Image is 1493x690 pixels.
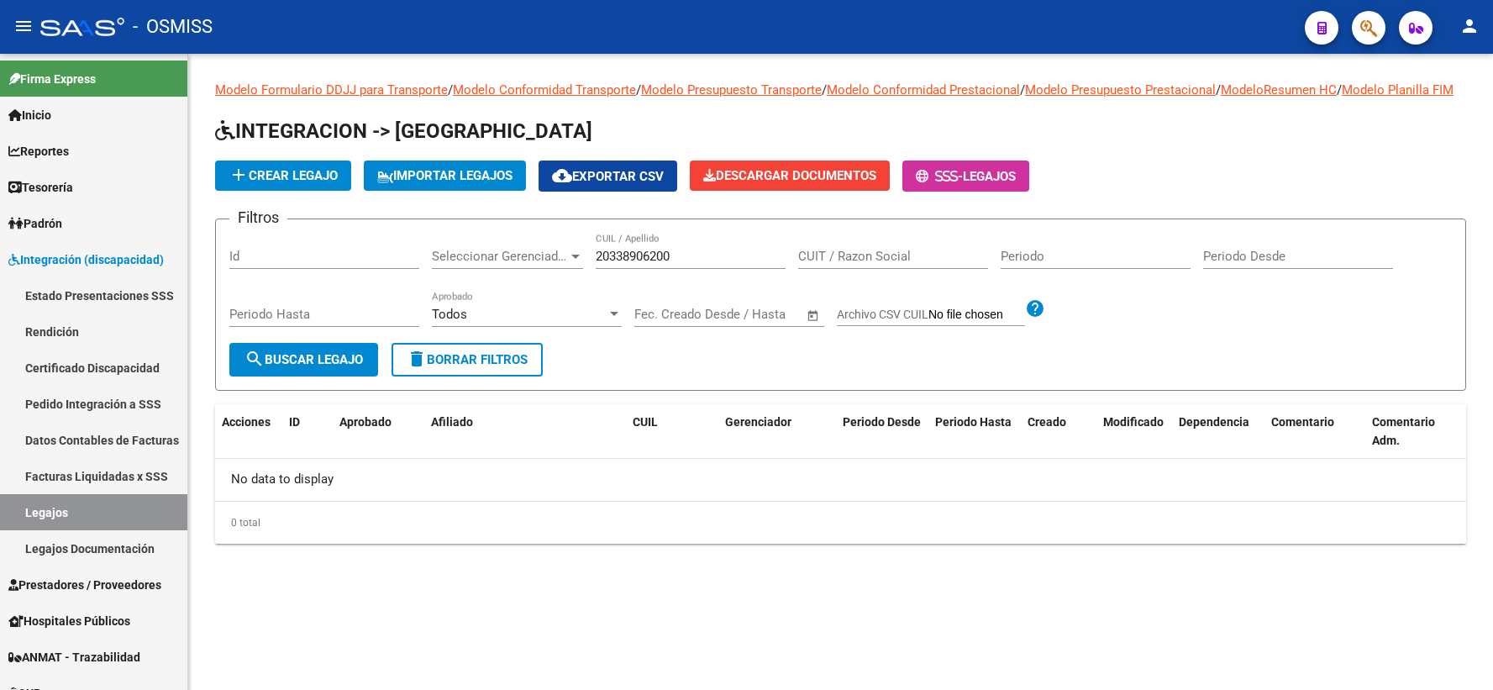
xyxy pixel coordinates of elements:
[8,612,130,630] span: Hospitales Públicos
[703,168,876,183] span: Descargar Documentos
[13,16,34,36] mat-icon: menu
[364,161,526,191] button: IMPORTAR LEGAJOS
[215,502,1466,544] div: 0 total
[133,8,213,45] span: - OSMISS
[215,119,592,143] span: INTEGRACION -> [GEOGRAPHIC_DATA]
[432,249,568,264] span: Seleccionar Gerenciador
[1172,404,1264,460] datatable-header-cell: Dependencia
[215,459,1466,501] div: No data to display
[902,161,1029,192] button: -Legajos
[289,415,300,429] span: ID
[1436,633,1476,673] iframe: Intercom live chat
[215,81,1466,544] div: / / / / / /
[8,250,164,269] span: Integración (discapacidad)
[333,404,400,460] datatable-header-cell: Aprobado
[432,307,467,322] span: Todos
[282,404,333,460] datatable-header-cell: ID
[1096,404,1172,460] datatable-header-cell: Modificado
[244,352,363,367] span: Buscar Legajo
[1221,82,1337,97] a: ModeloResumen HC
[837,308,928,321] span: Archivo CSV CUIL
[407,349,427,369] mat-icon: delete
[8,142,69,161] span: Reportes
[552,169,664,184] span: Exportar CSV
[222,415,271,429] span: Acciones
[424,404,626,460] datatable-header-cell: Afiliado
[229,168,338,183] span: Crear Legajo
[935,415,1012,429] span: Periodo Hasta
[836,404,928,460] datatable-header-cell: Periodo Desde
[718,404,836,460] datatable-header-cell: Gerenciador
[843,415,921,429] span: Periodo Desde
[1459,16,1480,36] mat-icon: person
[641,82,822,97] a: Modelo Presupuesto Transporte
[916,169,963,184] span: -
[8,178,73,197] span: Tesorería
[244,349,265,369] mat-icon: search
[552,166,572,186] mat-icon: cloud_download
[690,161,890,191] button: Descargar Documentos
[1365,404,1466,460] datatable-header-cell: Comentario Adm.
[634,307,702,322] input: Fecha inicio
[1179,415,1249,429] span: Dependencia
[392,343,543,377] button: Borrar Filtros
[1103,415,1164,429] span: Modificado
[8,576,161,594] span: Prestadores / Proveedores
[1372,415,1435,448] span: Comentario Adm.
[215,82,448,97] a: Modelo Formulario DDJJ para Transporte
[626,404,718,460] datatable-header-cell: CUIL
[8,70,96,88] span: Firma Express
[8,648,140,666] span: ANMAT - Trazabilidad
[215,404,282,460] datatable-header-cell: Acciones
[8,214,62,233] span: Padrón
[718,307,799,322] input: Fecha fin
[725,415,791,429] span: Gerenciador
[1025,298,1045,319] mat-icon: help
[963,169,1016,184] span: Legajos
[8,106,51,124] span: Inicio
[339,415,392,429] span: Aprobado
[1028,415,1066,429] span: Creado
[1021,404,1096,460] datatable-header-cell: Creado
[229,343,378,377] button: Buscar Legajo
[431,415,473,429] span: Afiliado
[804,306,823,325] button: Open calendar
[1342,82,1454,97] a: Modelo Planilla FIM
[928,308,1025,323] input: Archivo CSV CUIL
[928,404,1021,460] datatable-header-cell: Periodo Hasta
[229,165,249,185] mat-icon: add
[1264,404,1365,460] datatable-header-cell: Comentario
[407,352,528,367] span: Borrar Filtros
[229,206,287,229] h3: Filtros
[827,82,1020,97] a: Modelo Conformidad Prestacional
[1271,415,1334,429] span: Comentario
[539,161,677,192] button: Exportar CSV
[633,415,658,429] span: CUIL
[1025,82,1216,97] a: Modelo Presupuesto Prestacional
[453,82,636,97] a: Modelo Conformidad Transporte
[377,168,513,183] span: IMPORTAR LEGAJOS
[215,161,351,191] button: Crear Legajo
